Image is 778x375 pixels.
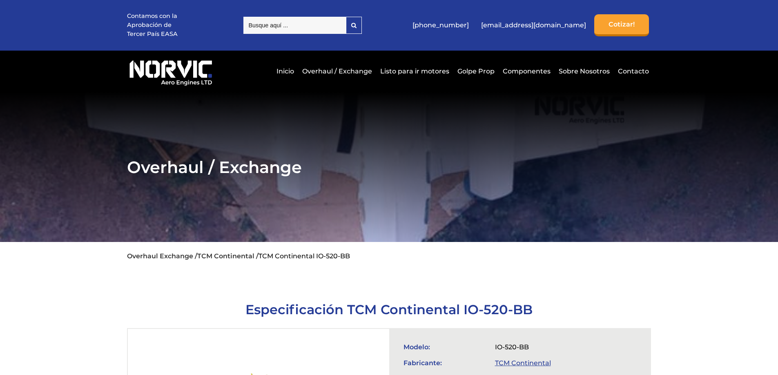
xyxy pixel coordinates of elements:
[399,339,491,355] td: Modelo:
[127,252,197,260] a: Overhaul Exchange /
[495,359,551,367] a: TCM Continental
[477,15,590,35] a: [EMAIL_ADDRESS][DOMAIN_NAME]
[197,252,259,260] a: TCM Continental /
[127,57,214,86] img: Logotipo de Norvic Aero Engines
[491,339,597,355] td: IO-520-BB
[501,61,553,81] a: Componentes
[399,355,491,371] td: Fabricante:
[594,14,649,36] a: Cotizar!
[300,61,374,81] a: Overhaul / Exchange
[243,17,346,34] input: Busque aquí ...
[274,61,296,81] a: Inicio
[455,61,497,81] a: Golpe Prop
[127,302,651,317] h1: Especificación TCM Continental IO-520-BB
[557,61,612,81] a: Sobre Nosotros
[127,12,188,38] p: Contamos con la Aprobación de Tercer País EASA
[127,157,651,177] h2: Overhaul / Exchange
[616,61,649,81] a: Contacto
[408,15,473,35] a: [PHONE_NUMBER]
[378,61,451,81] a: Listo para ir motores
[259,252,350,260] li: TCM Continental IO-520-BB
